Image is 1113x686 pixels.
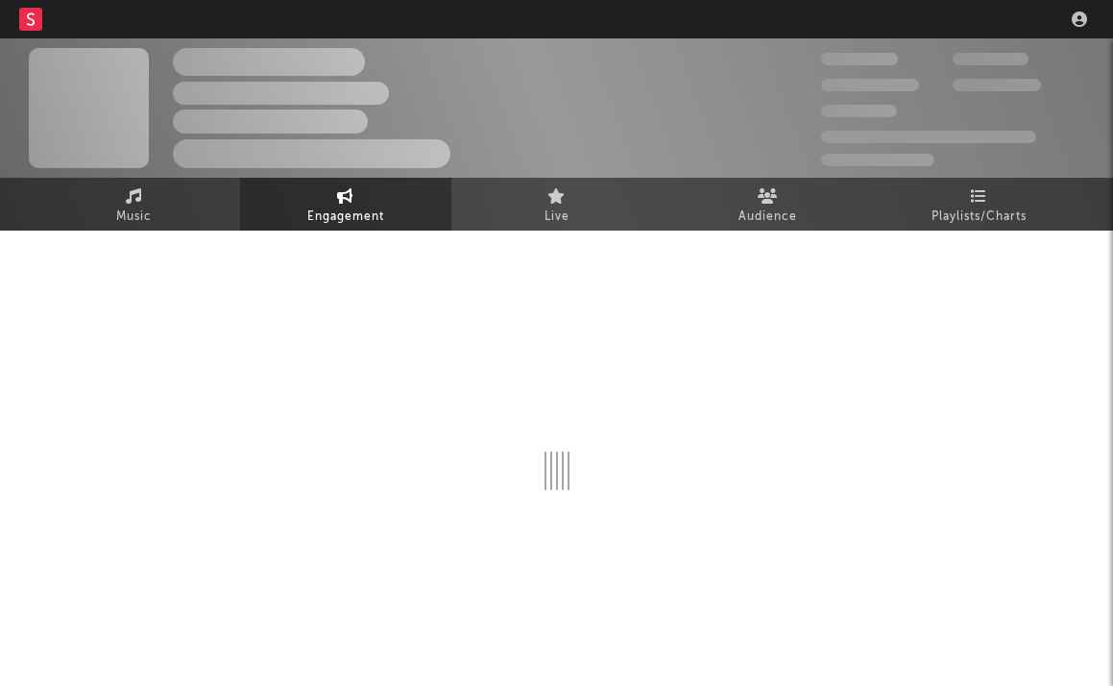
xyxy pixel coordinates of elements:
[821,131,1036,143] span: 50,000,000 Monthly Listeners
[821,79,919,91] span: 50,000,000
[821,53,898,65] span: 300,000
[821,154,934,166] span: Jump Score: 85.0
[953,53,1028,65] span: 100,000
[663,178,874,231] a: Audience
[874,178,1085,231] a: Playlists/Charts
[821,105,897,117] span: 100,000
[932,206,1027,229] span: Playlists/Charts
[240,178,451,231] a: Engagement
[29,178,240,231] a: Music
[307,206,384,229] span: Engagement
[544,206,569,229] span: Live
[116,206,152,229] span: Music
[738,206,797,229] span: Audience
[953,79,1041,91] span: 1,000,000
[451,178,663,231] a: Live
